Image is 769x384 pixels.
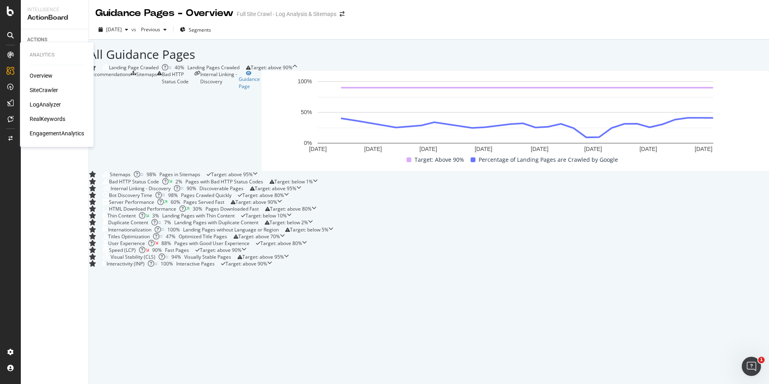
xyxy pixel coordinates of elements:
span: Target: above 90% [251,64,292,71]
div: success label [241,212,287,219]
div: Speed (LCP) [109,247,136,253]
div: warning label [270,178,313,185]
div: star [89,205,96,212]
div: LogAnalyzer [30,101,61,109]
div: warning label [265,205,312,212]
div: star [89,178,96,185]
div: star [89,171,96,177]
div: HTML Download Performance [109,205,176,212]
div: Landing Pages with Thin Content [162,212,235,219]
div: Sitemaps [110,171,131,178]
div: 100% [161,260,173,267]
div: Interactive Pages [176,260,215,267]
img: Equal [158,221,161,224]
div: Landing Pages Crawled [187,64,240,71]
span: Target: below 5% [290,226,328,233]
img: Equal [168,66,171,69]
div: Internal Linking - Discovery [200,71,239,171]
text: [DATE] [640,146,657,153]
img: Equal [162,194,165,196]
div: Analytics [30,52,84,58]
div: Landing Pages without Language or Region [183,226,279,233]
div: Bad HTTP Status Code [109,178,159,185]
a: EngagementAnalytics [30,129,84,137]
div: success label [256,240,302,247]
div: 98% [168,192,178,199]
img: Equal [154,263,157,265]
div: User Experience [108,240,145,247]
div: Internal Linking - Discovery [111,185,171,192]
div: 7% [164,219,171,226]
div: Internationalization [108,226,151,233]
div: success label [238,192,284,199]
div: Interactivity (INP) [107,260,145,267]
div: warning label [265,219,308,226]
div: Intelligence [27,6,82,13]
div: Pages with Bad HTTP Status Codes [185,178,263,185]
div: Visually Stable Pages [184,253,231,260]
span: Target: below 10% [246,212,287,219]
div: 60% [171,199,180,205]
div: 88% [161,240,171,247]
div: star [89,199,96,205]
text: [DATE] [695,146,713,153]
div: warning label [231,199,277,205]
span: Target: above 70% [238,233,280,240]
span: Target: below 2% [270,219,308,226]
div: 90% [187,185,196,192]
text: [DATE] [309,146,326,153]
div: star [89,253,96,260]
div: Pages Served Fast [183,199,224,205]
div: Bot Discovery Time [109,192,152,199]
div: Server Performance [109,199,154,205]
text: 0% [304,140,312,147]
div: star [89,233,96,239]
span: 2025 Aug. 12th [106,26,122,33]
span: Target: above 95% [255,185,296,192]
div: star [89,212,96,219]
a: RealKeywords [30,115,65,123]
img: Equal [159,235,163,237]
div: warning label [250,185,296,192]
div: Bad HTTP Status Code [162,71,194,169]
button: Segments [177,23,214,36]
a: Guidance Page [239,71,262,171]
div: warning label [238,253,284,260]
div: Recommendations [89,71,131,171]
button: Previous [138,23,170,36]
div: Guidance Page [239,76,262,89]
div: Pages Downloaded Fast [205,205,259,212]
div: A chart. [268,77,763,155]
div: star [89,226,96,233]
div: Pages with Good User Experience [174,240,250,247]
div: success label [207,171,253,178]
div: warning label [234,233,280,240]
text: [DATE] [584,146,602,153]
div: Sitemaps [136,71,157,169]
div: 2% [175,178,182,185]
div: success label [195,247,242,253]
div: Pages Crawled Quickly [181,192,232,199]
span: Target: above 90% [225,260,267,267]
div: arrow-right-arrow-left [340,11,344,17]
div: 30% [193,205,202,212]
div: Titles Optimization [108,233,150,240]
div: 94% [171,253,181,260]
text: 100% [298,78,312,85]
div: ACTIONS [27,36,47,44]
div: star [89,192,96,198]
span: Segments [189,26,211,33]
h2: All Guidance Pages [89,48,769,61]
button: [DATE] [95,23,131,36]
div: ActionBoard [27,13,82,22]
div: warning label [285,226,328,233]
div: warning label [246,64,292,71]
span: Target: below 1% [274,178,313,185]
a: Overview [30,72,52,80]
span: 1 [758,357,765,363]
span: Target: above 90% [200,247,242,253]
div: 98% [147,171,156,178]
div: star [89,240,96,246]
